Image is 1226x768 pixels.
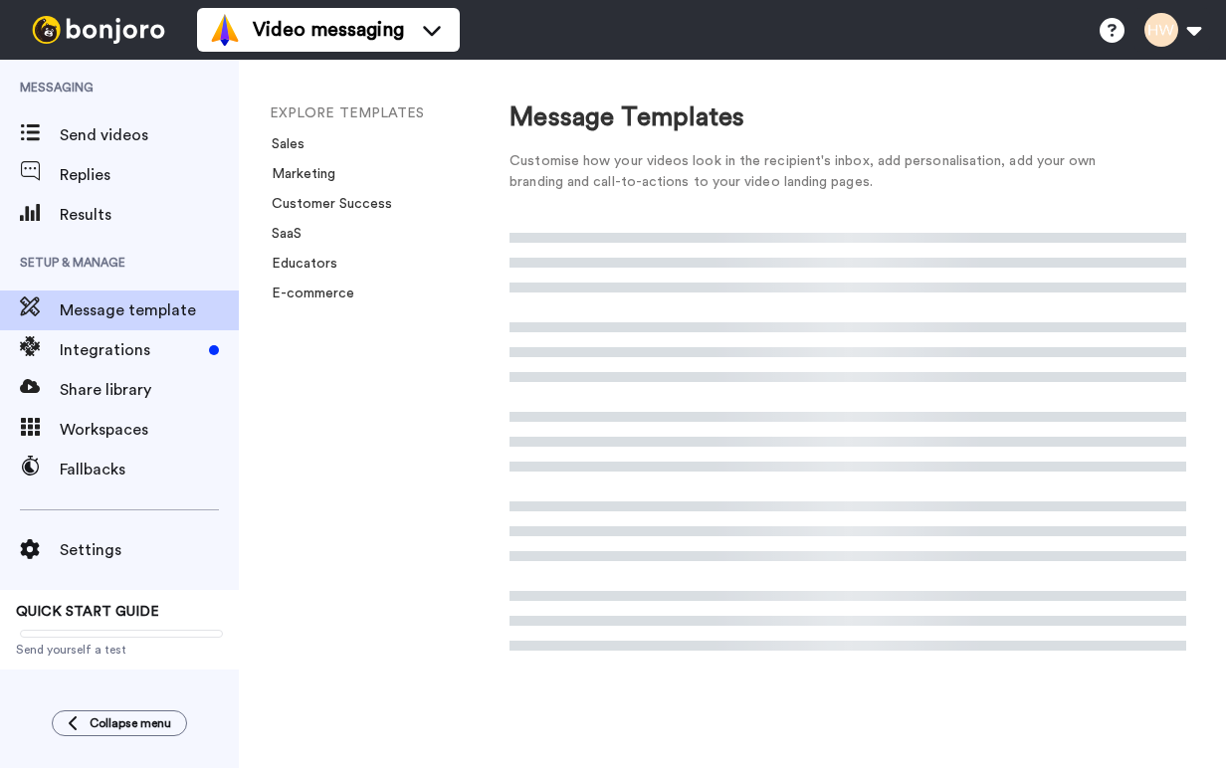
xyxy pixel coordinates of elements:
[60,203,239,227] span: Results
[270,103,538,124] li: EXPLORE TEMPLATES
[60,163,239,187] span: Replies
[260,167,335,181] a: Marketing
[24,16,173,44] img: bj-logo-header-white.svg
[260,137,305,151] a: Sales
[60,298,239,322] span: Message template
[60,418,239,442] span: Workspaces
[510,151,1126,193] div: Customise how your videos look in the recipient's inbox, add personalisation, add your own brandi...
[60,123,239,147] span: Send videos
[60,458,239,481] span: Fallbacks
[52,710,187,736] button: Collapse menu
[260,287,354,300] a: E-commerce
[510,99,1186,136] div: Message Templates
[60,538,239,562] span: Settings
[60,338,201,362] span: Integrations
[253,16,404,44] span: Video messaging
[16,642,223,658] span: Send yourself a test
[260,257,337,271] a: Educators
[209,14,241,46] img: vm-color.svg
[90,715,171,731] span: Collapse menu
[60,378,239,402] span: Share library
[16,605,159,619] span: QUICK START GUIDE
[260,197,392,211] a: Customer Success
[260,227,302,241] a: SaaS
